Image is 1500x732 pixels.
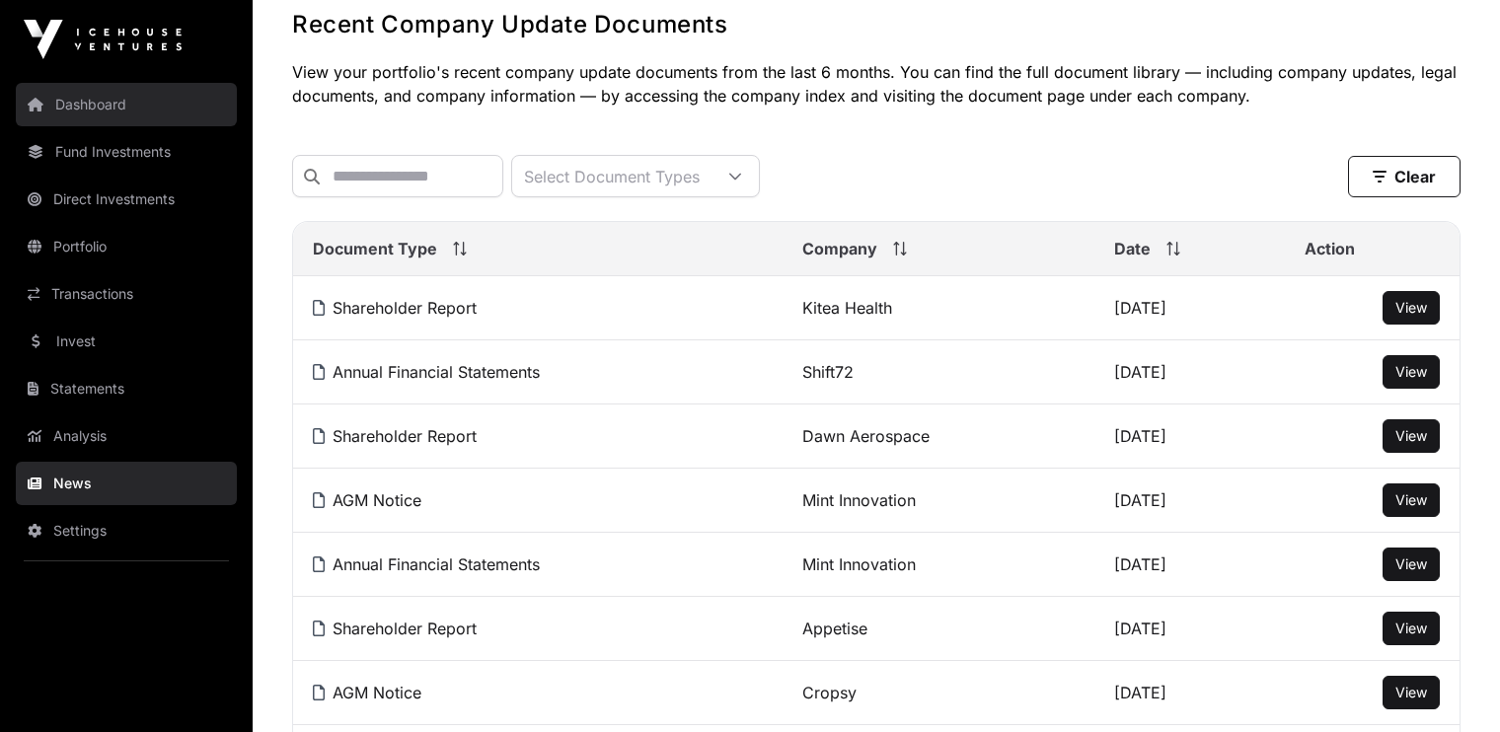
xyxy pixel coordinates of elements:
td: [DATE] [1094,661,1285,725]
a: Invest [16,320,237,363]
a: Shift72 [802,362,854,382]
a: Cropsy [802,683,857,702]
span: View [1395,427,1427,444]
span: View [1395,684,1427,700]
a: View [1395,362,1427,382]
button: View [1383,355,1440,389]
a: Shareholder Report [313,619,477,638]
button: View [1383,291,1440,325]
a: View [1395,426,1427,446]
button: View [1383,548,1440,581]
button: View [1383,612,1440,645]
button: View [1383,483,1440,517]
a: Dawn Aerospace [802,426,930,446]
span: View [1395,555,1427,572]
button: View [1383,676,1440,709]
p: View your portfolio's recent company update documents from the last 6 months. You can find the fu... [292,60,1461,108]
td: [DATE] [1094,404,1285,469]
iframe: Chat Widget [1401,637,1500,732]
a: Mint Innovation [802,554,916,574]
a: Kitea Health [802,298,892,318]
a: Appetise [802,619,867,638]
a: Shareholder Report [313,426,477,446]
div: Select Document Types [512,156,712,196]
a: View [1395,619,1427,638]
a: Mint Innovation [802,490,916,510]
a: View [1395,490,1427,510]
a: Dashboard [16,83,237,126]
a: Direct Investments [16,178,237,221]
span: Company [802,237,877,260]
button: View [1383,419,1440,453]
a: View [1395,554,1427,574]
span: Date [1114,237,1151,260]
a: AGM Notice [313,490,421,510]
a: News [16,462,237,505]
span: View [1395,299,1427,316]
a: Transactions [16,272,237,316]
a: Annual Financial Statements [313,554,540,574]
span: View [1395,620,1427,636]
td: [DATE] [1094,340,1285,404]
a: Statements [16,367,237,410]
span: Document Type [313,237,437,260]
td: [DATE] [1094,276,1285,340]
a: Analysis [16,414,237,458]
button: Clear [1348,156,1461,197]
a: View [1395,298,1427,318]
a: Fund Investments [16,130,237,174]
span: Action [1305,237,1355,260]
span: View [1395,491,1427,508]
span: View [1395,363,1427,380]
a: AGM Notice [313,683,421,702]
a: Settings [16,509,237,552]
td: [DATE] [1094,469,1285,533]
td: [DATE] [1094,597,1285,661]
img: Icehouse Ventures Logo [24,20,182,59]
td: [DATE] [1094,533,1285,597]
a: Annual Financial Statements [313,362,540,382]
a: Portfolio [16,225,237,268]
h1: Recent Company Update Documents [292,9,1461,40]
a: View [1395,683,1427,702]
a: Shareholder Report [313,298,477,318]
